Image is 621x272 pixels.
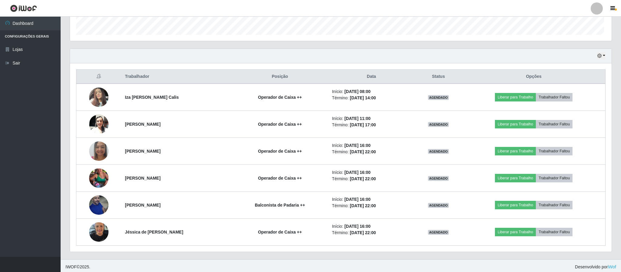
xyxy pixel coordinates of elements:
[258,122,302,127] strong: Operador de Caixa ++
[350,149,376,154] time: [DATE] 22:00
[415,70,462,84] th: Status
[125,95,179,100] strong: Iza [PERSON_NAME] Calis
[350,95,376,100] time: [DATE] 14:00
[332,122,411,128] li: Término:
[350,230,376,235] time: [DATE] 22:00
[495,174,536,182] button: Liberar para Trabalho
[89,161,109,195] img: 1744399618911.jpeg
[536,174,573,182] button: Trabalhador Faltou
[332,223,411,230] li: Início:
[332,203,411,209] li: Término:
[495,120,536,128] button: Liberar para Trabalho
[65,264,90,270] span: © 2025 .
[89,190,109,220] img: 1759440152403.jpeg
[332,149,411,155] li: Término:
[495,228,536,236] button: Liberar para Trabalho
[495,147,536,155] button: Liberar para Trabalho
[428,176,449,181] span: AGENDADO
[495,201,536,209] button: Liberar para Trabalho
[536,120,573,128] button: Trabalhador Faltou
[536,147,573,155] button: Trabalhador Faltou
[255,203,305,207] strong: Balconista de Padaria ++
[332,142,411,149] li: Início:
[344,197,370,202] time: [DATE] 16:00
[125,203,160,207] strong: [PERSON_NAME]
[344,116,370,121] time: [DATE] 11:00
[350,122,376,127] time: [DATE] 17:00
[536,228,573,236] button: Trabalhador Faltou
[258,149,302,154] strong: Operador de Caixa ++
[344,170,370,175] time: [DATE] 16:00
[332,95,411,101] li: Término:
[125,122,160,127] strong: [PERSON_NAME]
[428,149,449,154] span: AGENDADO
[428,203,449,208] span: AGENDADO
[258,95,302,100] strong: Operador de Caixa ++
[89,138,109,164] img: 1715979556481.jpeg
[536,93,573,101] button: Trabalhador Faltou
[344,143,370,148] time: [DATE] 16:00
[332,196,411,203] li: Início:
[608,264,616,269] a: iWof
[344,89,370,94] time: [DATE] 08:00
[332,169,411,176] li: Início:
[121,70,232,84] th: Trabalhador
[428,95,449,100] span: AGENDADO
[65,264,77,269] span: IWOF
[328,70,415,84] th: Data
[258,176,302,181] strong: Operador de Caixa ++
[332,230,411,236] li: Término:
[89,111,109,137] img: 1699378278250.jpeg
[344,224,370,229] time: [DATE] 16:00
[350,176,376,181] time: [DATE] 22:00
[89,219,109,245] img: 1725909093018.jpeg
[232,70,328,84] th: Posição
[258,230,302,234] strong: Operador de Caixa ++
[10,5,37,12] img: CoreUI Logo
[536,201,573,209] button: Trabalhador Faltou
[332,176,411,182] li: Término:
[428,122,449,127] span: AGENDADO
[495,93,536,101] button: Liberar para Trabalho
[428,230,449,235] span: AGENDADO
[462,70,605,84] th: Opções
[125,149,160,154] strong: [PERSON_NAME]
[575,264,616,270] span: Desenvolvido por
[125,176,160,181] strong: [PERSON_NAME]
[332,115,411,122] li: Início:
[89,84,109,110] img: 1754675382047.jpeg
[125,230,183,234] strong: Jéssica de [PERSON_NAME]
[350,203,376,208] time: [DATE] 22:00
[332,88,411,95] li: Início:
